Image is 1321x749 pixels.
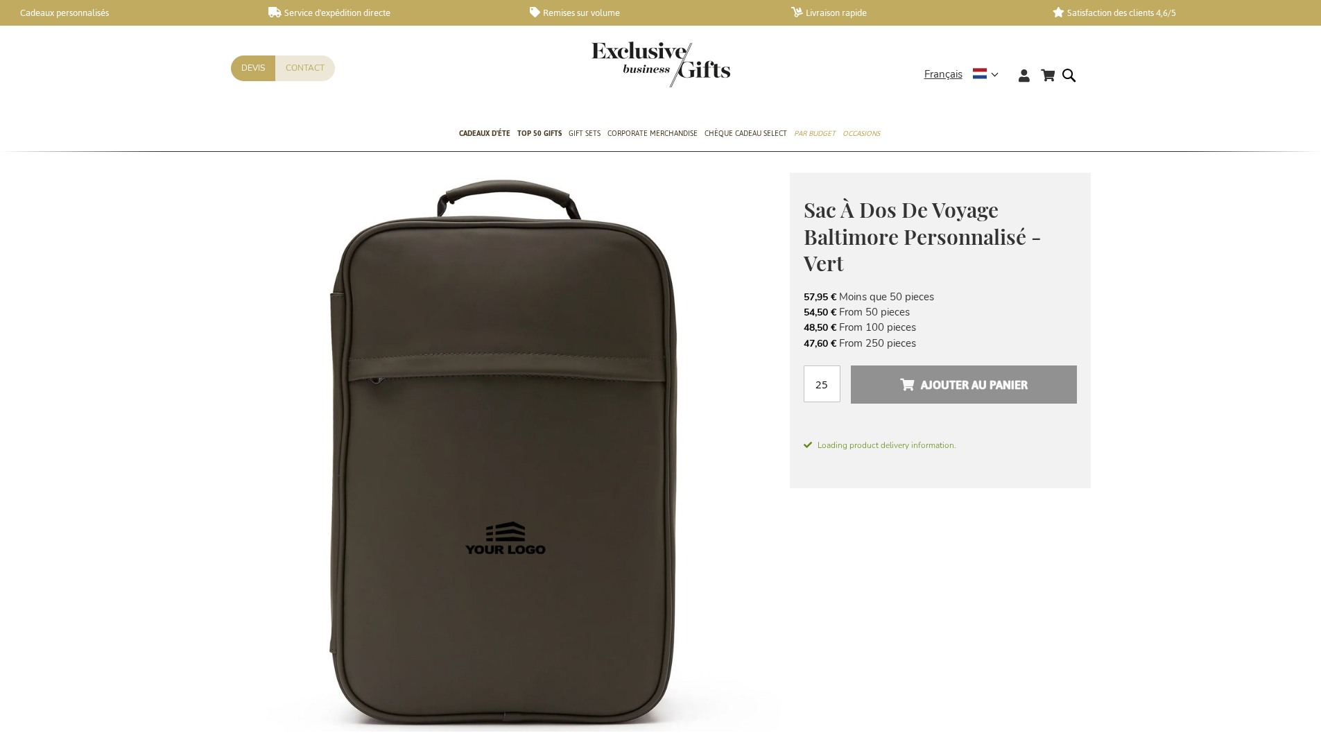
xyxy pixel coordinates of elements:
[794,117,836,152] a: Par budget
[1053,7,1292,19] a: Satisfaction des clients 4,6/5
[231,55,275,81] a: Devis
[924,67,962,83] span: Français
[7,7,246,19] a: Cadeaux personnalisés
[791,7,1030,19] a: Livraison rapide
[705,126,787,141] span: Chèque Cadeau Select
[607,117,698,152] a: Corporate Merchandise
[530,7,769,19] a: Remises sur volume
[569,126,601,141] span: Gift Sets
[804,320,1077,335] li: From 100 pieces
[804,196,1042,277] span: Sac À Dos De Voyage Baltimore Personnalisé - Vert
[268,7,508,19] a: Service d'expédition directe
[804,291,836,304] span: 57,95 €
[794,126,836,141] span: Par budget
[607,126,698,141] span: Corporate Merchandise
[804,321,836,334] span: 48,50 €
[459,126,510,141] span: Cadeaux D'Éte
[705,117,787,152] a: Chèque Cadeau Select
[804,289,1077,304] li: Moins que 50 pieces
[843,117,880,152] a: Occasions
[592,42,730,87] img: Exclusive Business gifts logo
[517,117,562,152] a: TOP 50 Gifts
[517,126,562,141] span: TOP 50 Gifts
[843,126,880,141] span: Occasions
[804,304,1077,320] li: From 50 pieces
[804,306,836,319] span: 54,50 €
[231,173,790,732] img: Personalised Baltimore Travel Backpack - Green
[459,117,510,152] a: Cadeaux D'Éte
[569,117,601,152] a: Gift Sets
[804,365,840,402] input: Qté
[804,337,836,350] span: 47,60 €
[275,55,335,81] a: Contact
[592,42,661,87] a: store logo
[804,336,1077,351] li: From 250 pieces
[804,439,1077,451] span: Loading product delivery information.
